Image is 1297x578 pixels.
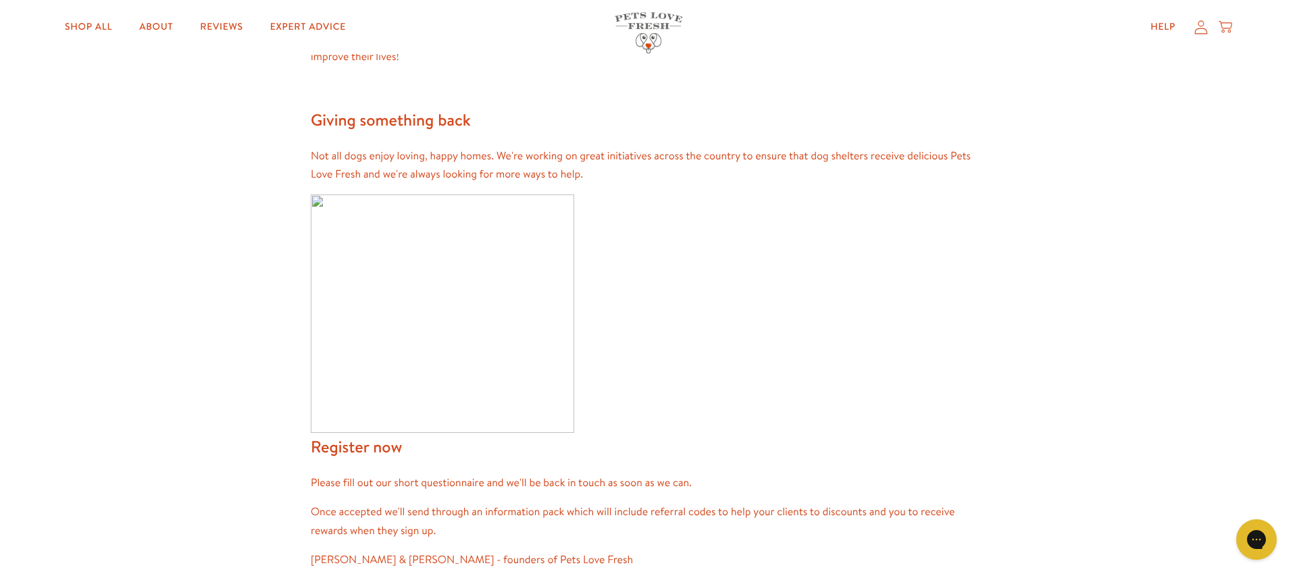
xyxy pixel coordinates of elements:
img: Pets Love Fresh [615,12,682,53]
p: Once accepted we'll send through an information pack which will include referral codes to help yo... [311,503,986,540]
a: About [128,14,184,41]
a: Help [1140,14,1186,41]
img: Dog15.svg [311,194,574,433]
p: Please fill out our short questionnaire and we'll be back in touch as soon as we can. [311,474,986,492]
iframe: Gorgias live chat messenger [1229,515,1283,564]
h2: Register now [311,433,986,461]
a: Reviews [189,14,253,41]
a: Expert Advice [259,14,357,41]
p: Not all dogs enjoy loving, happy homes. We're working on great initiatives across the country to ... [311,147,986,184]
a: Shop All [54,14,123,41]
h2: Giving something back [311,106,986,134]
p: [PERSON_NAME] & [PERSON_NAME] - founders of Pets Love Fresh [311,551,986,569]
